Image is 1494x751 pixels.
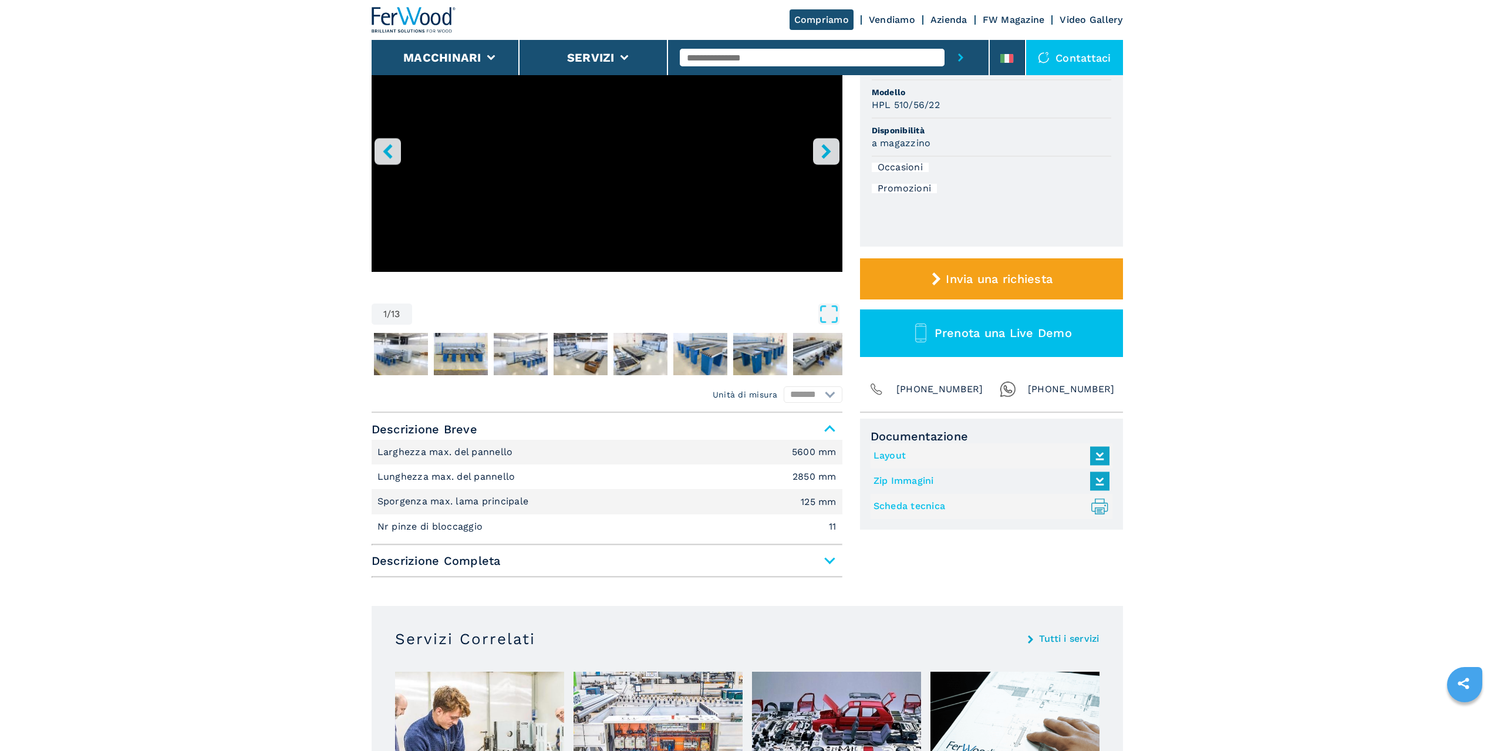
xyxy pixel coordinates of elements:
p: Sporgenza max. lama principale [377,495,532,508]
button: Servizi [567,50,615,65]
span: Invia una richiesta [946,272,1053,286]
a: Zip Immagini [874,472,1104,491]
em: 125 mm [801,497,837,507]
a: Layout [874,446,1104,466]
span: 13 [391,309,400,319]
span: / [387,309,391,319]
div: Promozioni [872,184,937,193]
button: Go to Slide 3 [431,331,490,378]
img: Contattaci [1038,52,1050,63]
a: FW Magazine [983,14,1045,25]
button: Go to Slide 5 [551,331,610,378]
img: edd60458fd1a62a941338b9adb617b37 [494,333,548,375]
iframe: Chat [1444,698,1485,742]
nav: Thumbnail Navigation [372,331,842,378]
button: Go to Slide 2 [372,331,430,378]
span: [PHONE_NUMBER] [896,381,983,398]
img: c00c036e118c3bdefad891a0db9abb63 [613,333,667,375]
img: 23538ff90c946a54ae99ef0fcbb63c6c [554,333,608,375]
h3: HPL 510/56/22 [872,98,940,112]
button: Go to Slide 4 [491,331,550,378]
button: Invia una richiesta [860,258,1123,299]
h3: a magazzino [872,136,931,150]
button: submit-button [945,40,977,75]
p: Lunghezza max. del pannello [377,470,518,483]
button: Go to Slide 8 [731,331,790,378]
span: Descrizione Completa [372,550,842,571]
div: Descrizione Breve [372,440,842,540]
button: Macchinari [403,50,481,65]
img: Whatsapp [1000,381,1016,398]
button: Prenota una Live Demo [860,309,1123,357]
img: d6431822e9a1f3d08fd8708c734394ee [673,333,727,375]
span: [PHONE_NUMBER] [1028,381,1115,398]
a: Compriamo [790,9,854,30]
h3: Servizi Correlati [395,629,535,648]
div: Go to Slide 1 [372,7,842,292]
img: 357190936255c8cba5a43e19e9455455 [733,333,787,375]
p: Nr pinze di bloccaggio [377,520,486,533]
span: Descrizione Breve [372,419,842,440]
a: Video Gallery [1060,14,1122,25]
span: Prenota una Live Demo [935,326,1072,340]
img: 7abf6221e04faabd2c3a6593366ec728 [434,333,488,375]
span: Documentazione [871,429,1112,443]
span: 1 [383,309,387,319]
button: right-button [813,138,839,164]
img: Ferwood [372,7,456,33]
a: Azienda [930,14,967,25]
em: Unità di misura [713,389,778,400]
em: 2850 mm [792,472,837,481]
img: 8ae427bd94008f4b124ca0191018a3f2 [374,333,428,375]
a: sharethis [1449,669,1478,698]
div: Occasioni [872,163,929,172]
span: Disponibilità [872,124,1111,136]
img: 114d85c7348b030f6a1ba9820eaa9c0b [793,333,847,375]
a: Vendiamo [869,14,915,25]
em: 5600 mm [792,447,837,457]
em: 11 [829,522,837,531]
button: Open Fullscreen [415,304,839,325]
iframe: Sezionatrice carico automatico in azione - HOLZMA HPL 510/56/22 - Ferwoodgroup - 006645 [372,7,842,272]
span: Modello [872,86,1111,98]
a: Scheda tecnica [874,497,1104,516]
img: Phone [868,381,885,398]
button: Go to Slide 9 [791,331,849,378]
button: Go to Slide 6 [611,331,670,378]
div: Contattaci [1026,40,1123,75]
button: left-button [375,138,401,164]
a: Tutti i servizi [1039,634,1100,644]
p: Larghezza max. del pannello [377,446,516,459]
button: Go to Slide 7 [671,331,730,378]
